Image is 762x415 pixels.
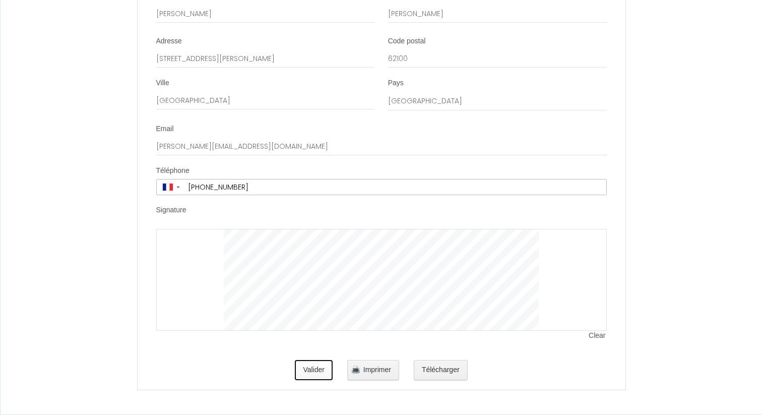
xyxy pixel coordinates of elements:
[388,36,426,46] label: Code postal
[363,366,391,374] span: Imprimer
[347,360,399,380] button: Imprimer
[156,166,189,176] label: Téléphone
[184,180,606,195] input: +33 6 12 34 56 78
[414,360,468,380] button: Télécharger
[388,78,404,88] label: Pays
[156,124,174,134] label: Email
[156,36,182,46] label: Adresse
[175,185,181,189] span: ▼
[589,331,606,341] span: Clear
[295,360,333,380] button: Valider
[156,205,186,215] label: Signature
[352,366,360,374] img: printer.png
[156,78,169,88] label: Ville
